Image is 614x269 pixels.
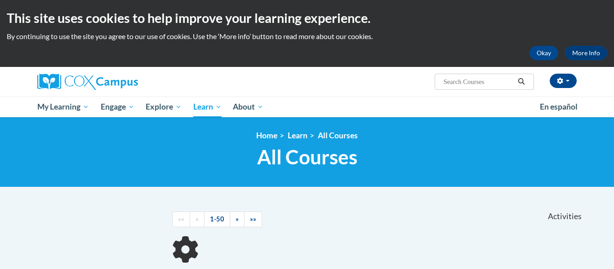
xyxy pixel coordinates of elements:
[529,46,558,60] button: Okay
[187,97,227,117] a: Learn
[37,74,208,90] a: Cox Campus
[190,212,205,227] a: Previous
[204,212,230,227] a: 1-50
[24,97,590,117] div: Main menu
[196,215,199,223] span: «
[318,131,358,140] a: All Courses
[230,212,245,227] a: Next
[250,215,256,223] span: »»
[7,9,607,27] h2: This site uses cookies to help improve your learning experience.
[7,31,607,41] p: By continuing to use the site you agree to our use of cookies. Use the ‘More info’ button to read...
[95,97,140,117] a: Engage
[172,212,190,227] a: Begining
[515,76,528,87] button: Search
[288,131,307,140] a: Learn
[548,212,582,221] span: Activities
[550,74,577,88] button: Account Settings
[257,145,357,169] span: All Courses
[193,101,222,112] span: Learn
[37,74,138,90] img: Cox Campus
[233,101,263,112] span: About
[256,131,277,140] a: Home
[540,102,578,111] span: En español
[178,215,184,223] span: ««
[101,101,134,112] span: Engage
[443,76,515,87] input: Search Courses
[534,97,583,116] a: En español
[227,97,270,117] a: About
[244,212,262,227] a: End
[31,97,95,117] a: My Learning
[236,215,239,223] span: »
[565,46,607,60] a: More Info
[146,101,182,112] span: Explore
[140,97,187,117] a: Explore
[37,101,89,112] span: My Learning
